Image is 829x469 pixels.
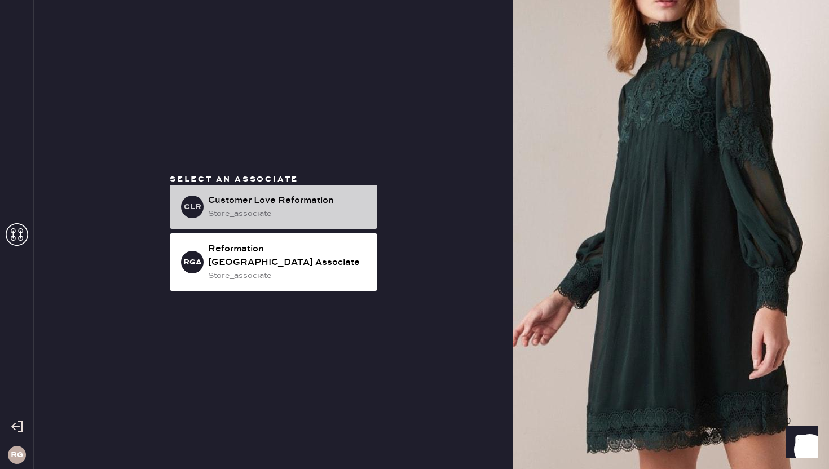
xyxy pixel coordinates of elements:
[208,269,368,282] div: store_associate
[208,207,368,220] div: store_associate
[183,258,202,266] h3: RGA
[11,451,23,459] h3: RG
[775,418,824,467] iframe: Front Chat
[184,203,201,211] h3: CLR
[208,242,368,269] div: Reformation [GEOGRAPHIC_DATA] Associate
[208,194,368,207] div: Customer Love Reformation
[170,174,298,184] span: Select an associate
